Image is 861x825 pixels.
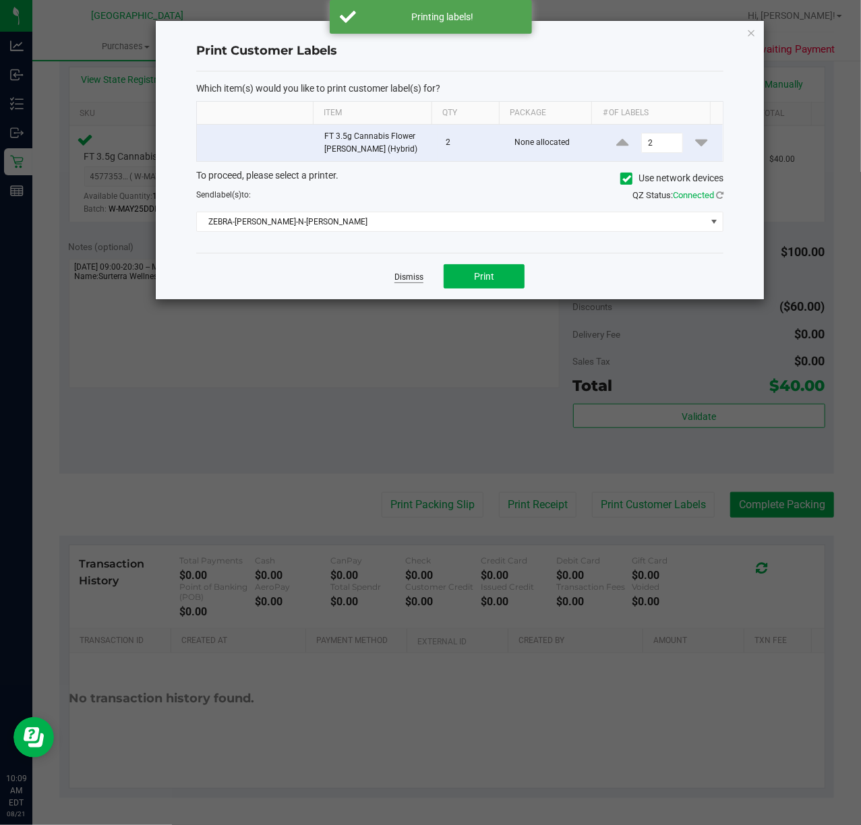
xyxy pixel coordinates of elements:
[474,271,494,282] span: Print
[394,272,423,283] a: Dismiss
[620,171,723,185] label: Use network devices
[196,190,251,200] span: Send to:
[196,42,723,60] h4: Print Customer Labels
[506,125,601,161] td: None allocated
[13,717,54,758] iframe: Resource center
[197,212,706,231] span: ZEBRA-[PERSON_NAME]-N-[PERSON_NAME]
[438,125,506,161] td: 2
[316,125,438,161] td: FT 3.5g Cannabis Flower [PERSON_NAME] (Hybrid)
[186,169,734,189] div: To proceed, please select a printer.
[591,102,710,125] th: # of labels
[432,102,499,125] th: Qty
[632,190,723,200] span: QZ Status:
[444,264,525,288] button: Print
[499,102,592,125] th: Package
[214,190,241,200] span: label(s)
[363,10,522,24] div: Printing labels!
[673,190,714,200] span: Connected
[313,102,432,125] th: Item
[196,82,723,94] p: Which item(s) would you like to print customer label(s) for?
